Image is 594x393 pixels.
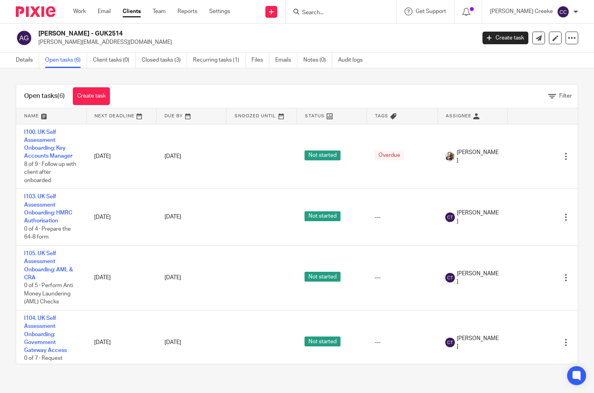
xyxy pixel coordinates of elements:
a: Settings [209,8,230,15]
a: Emails [275,53,297,68]
div: --- [375,338,429,346]
img: Pixie [16,6,55,17]
span: Overdue [375,150,404,160]
a: Recurring tasks (1) [193,53,246,68]
p: [PERSON_NAME] Creeke [490,8,553,15]
span: Tags [375,114,388,118]
span: Not started [305,272,341,282]
span: [DATE] [165,275,181,280]
a: I103. UK Self Assessment Onboarding: HMRC Authorisation [24,194,72,224]
img: svg%3E [16,30,32,46]
span: Not started [305,337,341,346]
span: Snoozed Until [235,114,276,118]
span: (6) [57,93,65,99]
a: Clients [123,8,141,15]
span: [PERSON_NAME] [457,149,499,165]
span: 0 of 4 · Prepare the 64-8 form [24,226,71,240]
a: Client tasks (0) [93,53,136,68]
a: I100. UK Self Assessment Onboarding: Key Accounts Manager [24,130,72,159]
td: [DATE] [86,189,156,245]
a: I104. UK Self Assessment Onboarding: Government Gateway Access [24,316,67,353]
td: [DATE] [86,310,156,375]
span: [PERSON_NAME] [457,209,499,225]
input: Search [301,9,373,17]
p: [PERSON_NAME][EMAIL_ADDRESS][DOMAIN_NAME] [38,38,471,46]
span: 8 of 9 · Follow up with client after onboarded [24,162,76,183]
div: --- [375,213,429,221]
a: Closed tasks (3) [142,53,187,68]
span: Get Support [416,9,446,14]
a: Create task [482,32,528,44]
a: Email [98,8,111,15]
td: [DATE] [86,124,156,189]
a: Create task [73,87,110,105]
span: [DATE] [165,154,181,159]
span: [PERSON_NAME] [457,270,499,286]
a: Team [153,8,166,15]
img: Karin%20-%20Pic%202.jpg [445,152,455,161]
span: [DATE] [165,214,181,220]
span: Not started [305,211,341,221]
a: Reports [178,8,197,15]
td: [DATE] [86,245,156,310]
img: svg%3E [445,212,455,222]
span: Status [305,114,325,118]
a: Audit logs [338,53,369,68]
span: [DATE] [165,340,181,345]
span: Filter [559,93,572,99]
span: 0 of 7 · Request Access [24,356,62,370]
h1: Open tasks [24,92,65,100]
div: --- [375,274,429,282]
a: Details [16,53,39,68]
a: Files [252,53,269,68]
img: svg%3E [557,6,569,18]
img: svg%3E [445,338,455,347]
img: svg%3E [445,273,455,282]
a: Work [73,8,86,15]
a: I105. UK Self Assessment Onboarding: AML & CRA [24,251,73,280]
span: 0 of 5 · Perform Anti Money Laundering (AML) Checks [24,283,73,305]
a: Open tasks (6) [45,53,87,68]
span: Not started [305,150,341,160]
span: [PERSON_NAME] [457,335,499,351]
a: Notes (0) [303,53,332,68]
h2: [PERSON_NAME] - GUK2514 [38,30,384,38]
